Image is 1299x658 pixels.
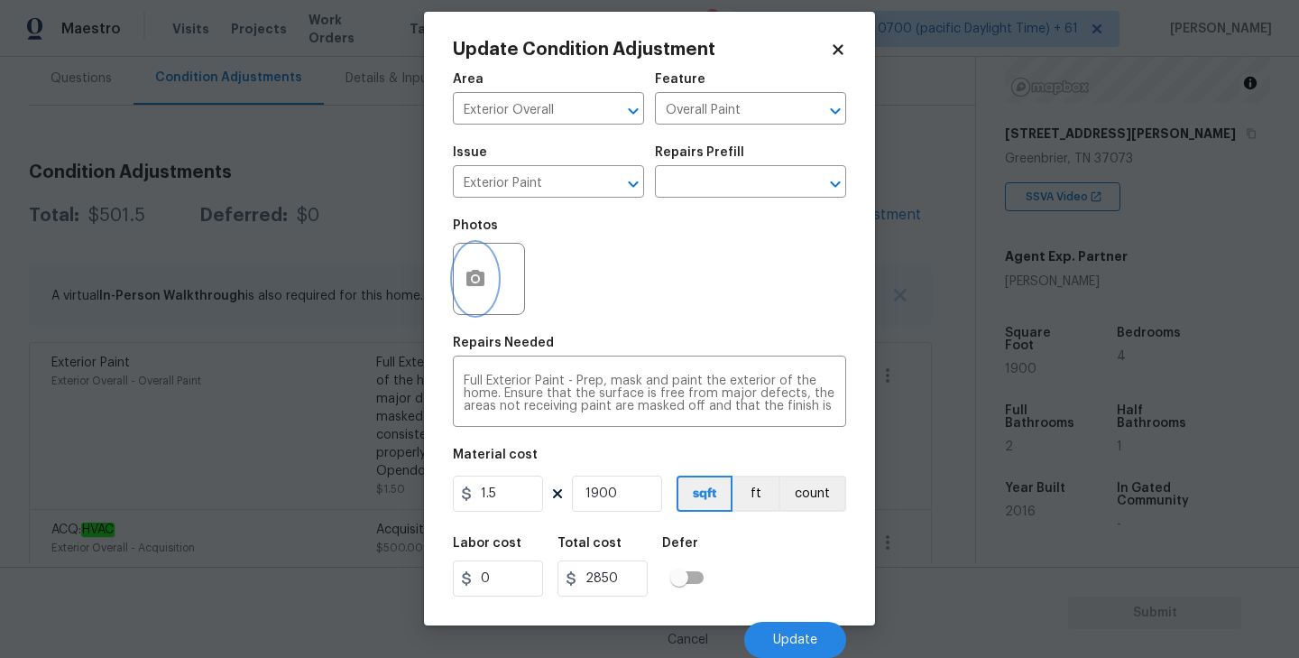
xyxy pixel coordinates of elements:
h5: Area [453,73,484,86]
h5: Defer [662,537,698,550]
button: sqft [677,476,732,512]
h5: Total cost [557,537,622,550]
button: Open [621,98,646,124]
button: count [778,476,846,512]
h5: Issue [453,146,487,159]
button: Cancel [639,622,737,658]
span: Cancel [668,634,708,647]
h5: Labor cost [453,537,521,550]
h2: Update Condition Adjustment [453,41,830,59]
button: ft [732,476,778,512]
button: Open [823,171,848,197]
h5: Repairs Prefill [655,146,744,159]
button: Open [823,98,848,124]
h5: Photos [453,219,498,232]
h5: Material cost [453,449,538,461]
button: Update [744,622,846,658]
textarea: Full Exterior Paint - Prep, mask and paint the exterior of the home. Ensure that the surface is f... [464,375,835,412]
button: Open [621,171,646,197]
h5: Feature [655,73,705,86]
span: Update [773,634,817,647]
h5: Repairs Needed [453,337,554,349]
